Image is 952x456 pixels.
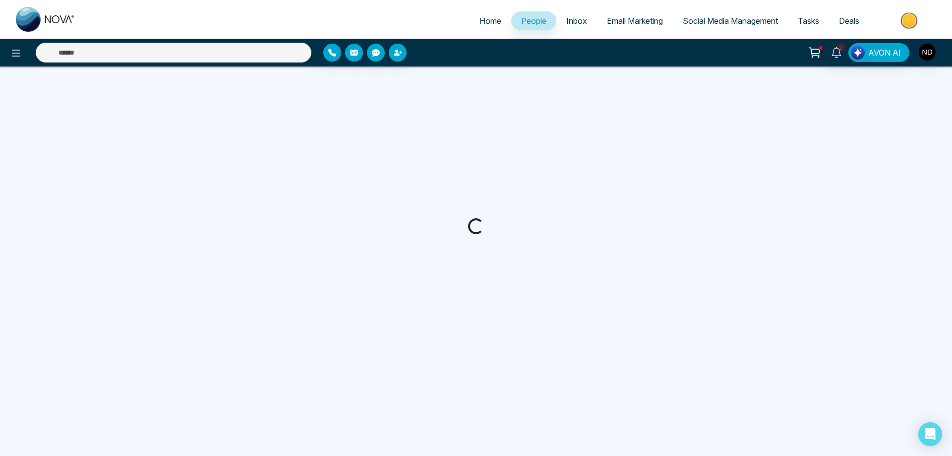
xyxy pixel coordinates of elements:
[836,43,845,52] span: 2
[825,43,848,61] a: 2
[798,16,819,26] span: Tasks
[521,16,546,26] span: People
[673,11,788,30] a: Social Media Management
[683,16,778,26] span: Social Media Management
[919,44,936,61] img: User Avatar
[470,11,511,30] a: Home
[511,11,556,30] a: People
[874,9,946,32] img: Market-place.gif
[851,46,865,60] img: Lead Flow
[566,16,587,26] span: Inbox
[16,7,75,32] img: Nova CRM Logo
[868,47,901,59] span: AVON AI
[788,11,829,30] a: Tasks
[556,11,597,30] a: Inbox
[479,16,501,26] span: Home
[918,422,942,446] div: Open Intercom Messenger
[597,11,673,30] a: Email Marketing
[839,16,859,26] span: Deals
[829,11,869,30] a: Deals
[607,16,663,26] span: Email Marketing
[848,43,909,62] button: AVON AI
